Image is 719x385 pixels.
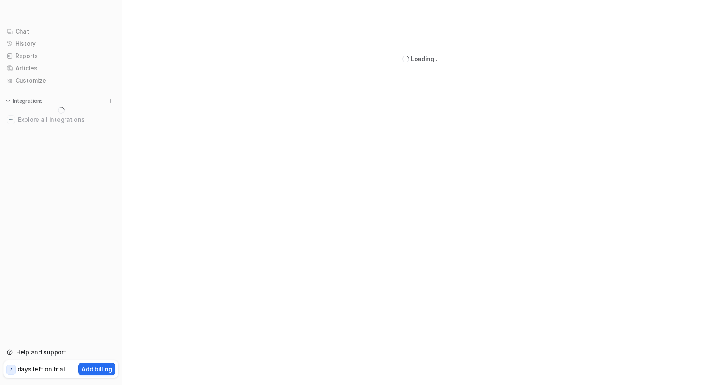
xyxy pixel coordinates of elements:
img: expand menu [5,98,11,104]
span: Explore all integrations [18,113,115,126]
p: Integrations [13,98,43,104]
div: Loading... [411,54,439,63]
a: Help and support [3,346,118,358]
a: Reports [3,50,118,62]
button: Integrations [3,97,45,105]
button: Add billing [78,363,115,375]
a: History [3,38,118,50]
a: Articles [3,62,118,74]
p: 7 [9,366,13,374]
a: Customize [3,75,118,87]
a: Explore all integrations [3,114,118,126]
img: explore all integrations [7,115,15,124]
img: menu_add.svg [108,98,114,104]
p: days left on trial [17,365,65,374]
p: Add billing [81,365,112,374]
a: Chat [3,25,118,37]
